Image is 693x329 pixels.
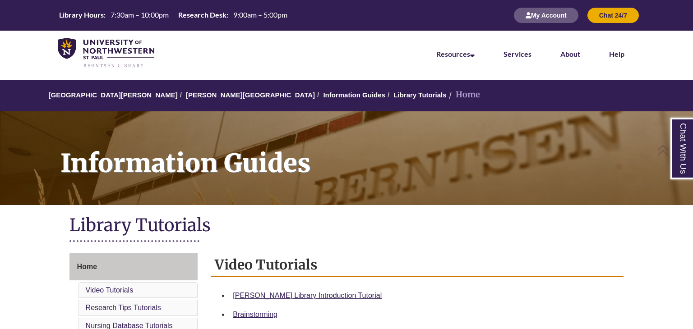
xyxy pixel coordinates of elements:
[58,38,154,69] img: UNWSP Library Logo
[186,91,315,99] a: [PERSON_NAME][GEOGRAPHIC_DATA]
[77,263,97,270] span: Home
[55,10,107,20] th: Library Hours:
[447,88,480,101] li: Home
[393,91,446,99] a: Library Tutorials
[51,111,693,193] h1: Information Guides
[587,11,639,19] a: Chat 24/7
[504,50,531,58] a: Services
[55,10,291,21] a: Hours Today
[111,10,169,19] span: 7:30am – 10:00pm
[69,253,198,280] a: Home
[514,8,578,23] button: My Account
[587,8,639,23] button: Chat 24/7
[175,10,230,20] th: Research Desk:
[233,10,287,19] span: 9:00am – 5:00pm
[233,311,277,318] a: Brainstorming
[609,50,624,58] a: Help
[514,11,578,19] a: My Account
[55,10,291,20] table: Hours Today
[560,50,580,58] a: About
[86,286,134,294] a: Video Tutorials
[49,91,178,99] a: [GEOGRAPHIC_DATA][PERSON_NAME]
[657,144,691,156] a: Back to Top
[233,292,382,299] a: [PERSON_NAME] Library Introduction Tutorial
[323,91,385,99] a: Information Guides
[86,304,161,311] a: Research Tips Tutorials
[211,253,624,277] h2: Video Tutorials
[436,50,475,58] a: Resources
[69,214,624,238] h1: Library Tutorials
